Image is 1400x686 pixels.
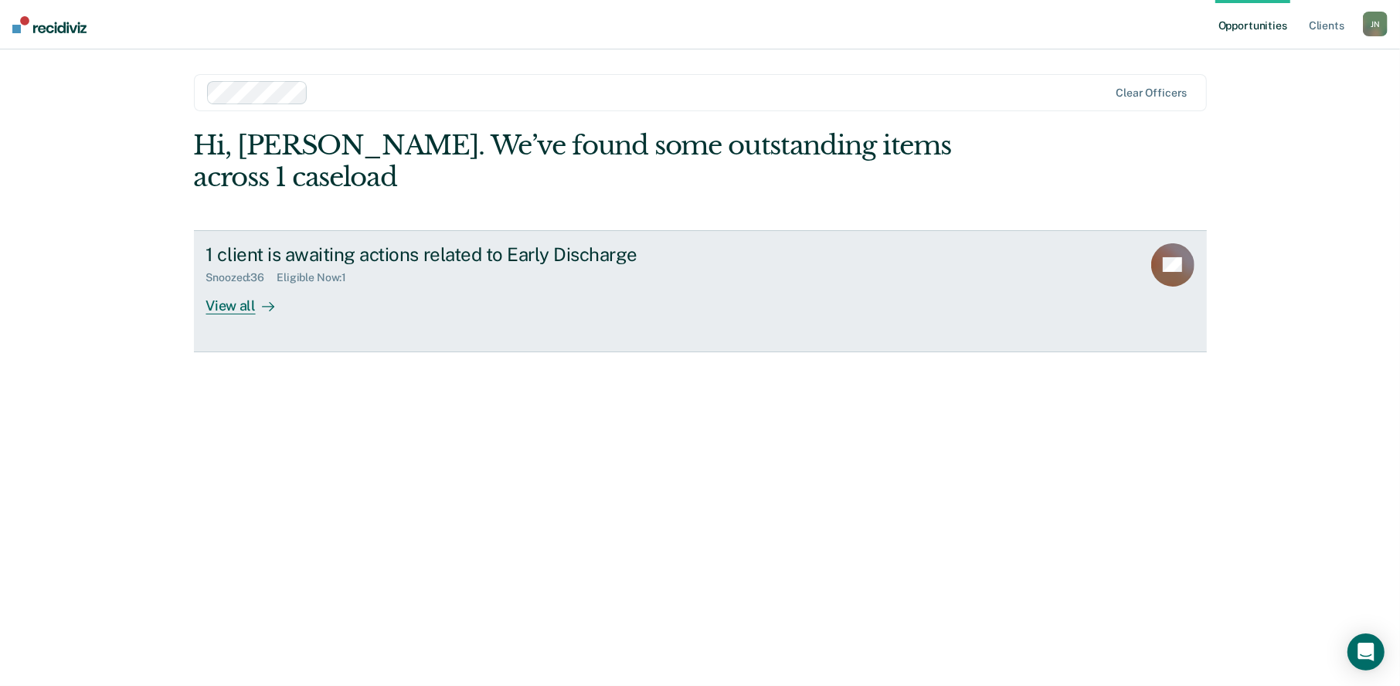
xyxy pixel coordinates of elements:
[206,271,277,284] div: Snoozed : 36
[194,230,1207,352] a: 1 client is awaiting actions related to Early DischargeSnoozed:36Eligible Now:1View all
[206,243,749,266] div: 1 client is awaiting actions related to Early Discharge
[1347,633,1385,671] div: Open Intercom Messenger
[206,284,293,314] div: View all
[277,271,358,284] div: Eligible Now : 1
[1363,12,1388,36] button: JN
[1116,87,1187,100] div: Clear officers
[194,130,1004,193] div: Hi, [PERSON_NAME]. We’ve found some outstanding items across 1 caseload
[12,16,87,33] img: Recidiviz
[1363,12,1388,36] div: J N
